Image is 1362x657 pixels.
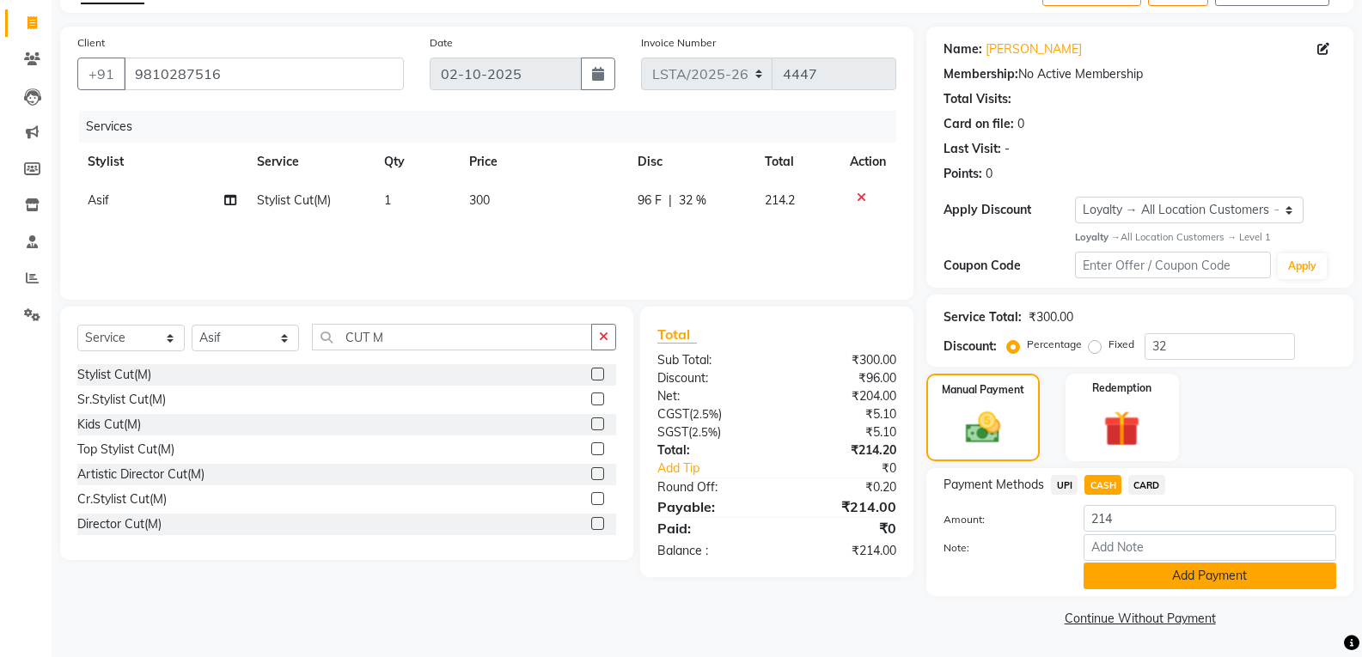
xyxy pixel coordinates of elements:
div: Membership: [944,65,1018,83]
strong: Loyalty → [1075,231,1121,243]
div: Discount: [944,338,997,356]
div: ₹0.20 [777,478,909,496]
div: - [1005,140,1010,158]
span: UPI [1051,475,1078,495]
a: Add Tip [644,459,799,478]
button: +91 [77,58,125,90]
span: CGST [657,406,689,422]
label: Fixed [1109,337,1134,352]
div: Payable: [644,496,777,517]
div: Last Visit: [944,140,1001,158]
div: Sr.Stylist Cut(M) [77,391,166,409]
span: 2.5% [693,407,718,421]
th: Action [840,143,896,181]
div: ₹96.00 [777,369,909,387]
label: Client [77,35,105,51]
img: _gift.svg [1092,406,1151,452]
span: Payment Methods [944,476,1044,494]
label: Redemption [1092,380,1151,396]
th: Price [459,143,628,181]
div: Discount: [644,369,777,387]
th: Service [247,143,374,181]
div: Points: [944,165,982,183]
label: Percentage [1027,337,1082,352]
div: ₹5.10 [777,423,909,441]
span: 1 [384,192,391,208]
div: ₹0 [777,518,909,538]
div: ( ) [644,423,777,441]
div: Paid: [644,518,777,538]
button: Add Payment [1084,563,1336,589]
div: All Location Customers → Level 1 [1075,230,1336,245]
button: Apply [1278,253,1327,279]
div: ₹214.00 [777,496,909,517]
div: 0 [1017,115,1024,133]
div: ₹300.00 [777,351,909,369]
span: 300 [469,192,490,208]
div: ₹5.10 [777,405,909,423]
div: ( ) [644,405,777,423]
div: Service Total: [944,308,1022,326]
div: Top Stylist Cut(M) [77,441,174,459]
a: [PERSON_NAME] [986,40,1082,58]
div: ₹300.00 [1029,308,1073,326]
span: 96 F [638,192,662,210]
span: Asif [88,192,109,208]
span: 2.5% [692,425,718,439]
div: Round Off: [644,478,777,496]
th: Total [754,143,840,181]
div: Director Cut(M) [77,515,162,533]
span: | [669,192,672,210]
div: Services [79,111,909,143]
input: Add Note [1084,534,1336,561]
div: Balance : [644,542,777,560]
input: Enter Offer / Coupon Code [1075,252,1271,278]
span: 214.2 [765,192,795,208]
div: Apply Discount [944,201,1074,219]
img: _cash.svg [955,408,1011,448]
div: Sub Total: [644,351,777,369]
input: Search or Scan [312,324,592,350]
input: Search by Name/Mobile/Email/Code [124,58,404,90]
div: Total Visits: [944,90,1011,108]
div: ₹0 [799,459,909,478]
label: Date [430,35,453,51]
div: Stylist Cut(M) [77,366,151,384]
label: Manual Payment [942,382,1024,398]
th: Qty [374,143,459,181]
div: ₹214.20 [777,441,909,459]
div: No Active Membership [944,65,1336,83]
div: Card on file: [944,115,1014,133]
div: ₹214.00 [777,542,909,560]
label: Note: [931,540,1070,556]
span: 32 % [679,192,706,210]
label: Amount: [931,512,1070,527]
span: Stylist Cut(M) [257,192,331,208]
span: CASH [1084,475,1121,495]
div: Coupon Code [944,257,1074,275]
input: Amount [1084,505,1336,532]
div: Total: [644,441,777,459]
div: Net: [644,387,777,405]
label: Invoice Number [641,35,716,51]
div: ₹204.00 [777,387,909,405]
span: SGST [657,424,688,440]
div: Cr.Stylist Cut(M) [77,490,167,508]
div: Name: [944,40,982,58]
th: Stylist [77,143,247,181]
th: Disc [627,143,754,181]
span: CARD [1128,475,1165,495]
div: Kids Cut(M) [77,416,141,434]
div: 0 [986,165,992,183]
span: Total [657,325,697,344]
div: Artistic Director Cut(M) [77,465,205,484]
a: Continue Without Payment [930,610,1350,628]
